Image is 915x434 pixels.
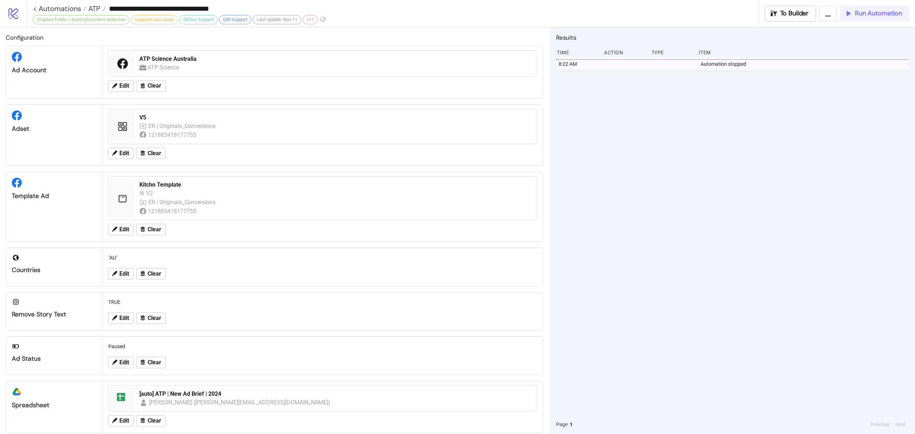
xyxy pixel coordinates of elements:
[148,63,181,72] div: ATP Science
[137,416,166,428] button: Clear
[179,15,218,24] div: GDrive Support
[133,198,151,207] div: ER | Originals_Conversions
[105,252,540,266] div: "AU"
[303,15,318,24] div: v11
[119,227,129,234] span: Edit
[148,83,161,89] span: Clear
[148,272,161,278] span: Clear
[105,296,540,310] div: TRUE
[840,6,909,21] button: Run Automation
[12,66,97,74] div: Ad Account
[86,5,106,12] a: ATP
[108,80,134,92] button: Edit
[108,358,134,369] button: Edit
[148,130,198,139] div: 121883418177755
[139,114,533,122] div: V5
[131,15,178,24] div: Supports Ad Labels
[108,269,134,281] button: Edit
[119,83,129,89] span: Edit
[86,4,100,13] span: ATP
[765,6,816,21] button: To Builder
[12,402,97,410] div: Spreadsheet
[139,55,533,63] div: ATP Science Australia
[137,269,166,281] button: Clear
[137,225,166,236] button: Clear
[819,6,837,21] button: ...
[105,341,540,354] div: Paused
[33,15,129,24] div: Dropbox Folder / Asset placement detection
[133,189,143,198] div: V2
[139,391,533,399] div: [auto] ATP | New Ad Brief | 2024
[12,267,97,275] div: Countries
[108,314,134,325] button: Edit
[137,314,166,325] button: Clear
[558,57,600,71] div: 8:22 AM
[12,192,97,200] div: Template Ad
[133,207,151,216] div: 121883418177755
[148,360,161,367] span: Clear
[119,316,129,322] span: Edit
[108,416,134,428] button: Edit
[698,46,909,59] div: Item
[148,150,161,157] span: Clear
[119,360,129,367] span: Edit
[12,311,97,320] div: Remove Story Text
[160,181,631,217] img: https://scontent-fra3-1.xx.fbcdn.net/v/t45.1600-4/468629896_6633655138897_3903983023888465615_n.p...
[126,181,154,189] div: Kitchn Template
[780,9,809,18] span: To Builder
[893,420,908,428] button: Next
[137,80,166,92] button: Clear
[253,15,301,24] div: Last Update: Nov-11
[855,9,902,18] span: Run Automation
[119,272,129,278] span: Edit
[568,420,575,428] button: 1
[868,420,892,428] button: Previous
[33,5,86,12] a: < Automations
[108,225,134,236] button: Edit
[603,46,646,59] div: Action
[119,150,129,157] span: Edit
[148,122,217,130] div: ER | Originals_Conversions
[6,33,543,42] h2: Configuration
[119,419,129,425] span: Edit
[148,227,161,234] span: Clear
[556,420,568,428] span: Page
[108,148,134,159] button: Edit
[137,358,166,369] button: Clear
[12,125,97,133] div: Adset
[148,419,161,425] span: Clear
[137,148,166,159] button: Clear
[148,316,161,322] span: Clear
[651,46,693,59] div: Type
[700,57,911,71] div: Automation stopped
[12,356,97,364] div: Ad Status
[556,33,909,42] h2: Results
[219,15,251,24] div: Edit Support
[556,46,598,59] div: Time
[149,399,331,408] div: [PERSON_NAME] ([PERSON_NAME][EMAIL_ADDRESS][DOMAIN_NAME])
